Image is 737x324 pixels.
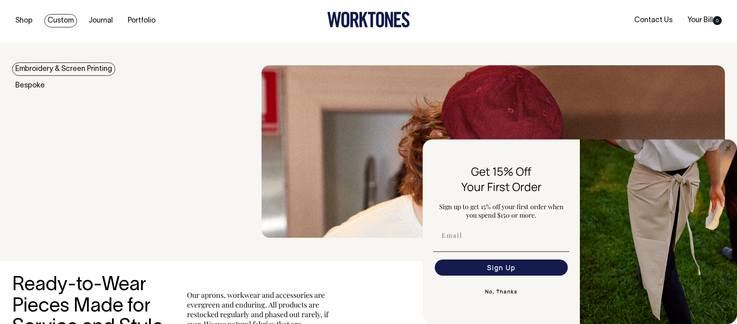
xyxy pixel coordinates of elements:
[12,79,48,92] a: Bespoke
[435,227,568,243] input: Email
[713,16,722,25] span: 0
[262,65,725,238] img: embroidery & Screen Printing
[435,260,568,276] button: Sign Up
[723,143,733,153] button: Close dialog
[471,164,531,179] span: Get 15% Off
[631,14,676,27] a: Contact Us
[85,14,116,27] a: Journal
[433,251,569,252] img: underline
[439,202,564,219] span: Sign up to get 15% off your first order when you spend $150 or more.
[12,62,115,76] a: Embroidery & Screen Printing
[684,14,725,27] a: Your Bill0
[125,14,159,27] a: Portfolio
[580,139,737,324] img: 5e34ad8f-4f05-4173-92a8-ea475ee49ac9.jpeg
[433,284,569,300] button: No, Thanks
[461,179,542,194] span: Your First Order
[423,139,737,324] div: FLYOUT Form
[44,14,77,27] a: Custom
[12,14,36,27] a: Shop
